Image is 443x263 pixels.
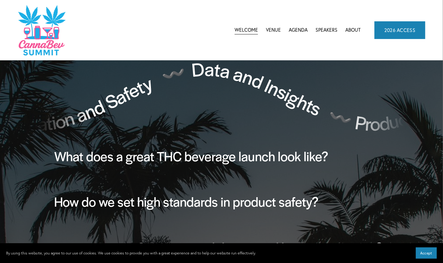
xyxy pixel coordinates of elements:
[289,26,308,34] span: Agenda
[289,26,308,35] a: folder dropdown
[54,147,389,165] h2: What does a great THC beverage launch look like?
[235,26,258,35] a: Welcome
[266,26,281,35] a: Venue
[54,239,389,256] h2: How are [MEDICAL_DATA], adult-use, and hemp converging?
[420,251,432,255] span: Accept
[375,21,425,39] a: 2026 ACCESS
[346,26,361,35] a: About
[316,26,338,35] a: Speakers
[416,247,437,259] button: Accept
[54,193,389,211] h2: How do we set high standards in product safety?
[6,250,256,257] p: By using this website, you agree to our use of cookies. We use cookies to provide you with a grea...
[18,5,65,56] img: CannaDataCon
